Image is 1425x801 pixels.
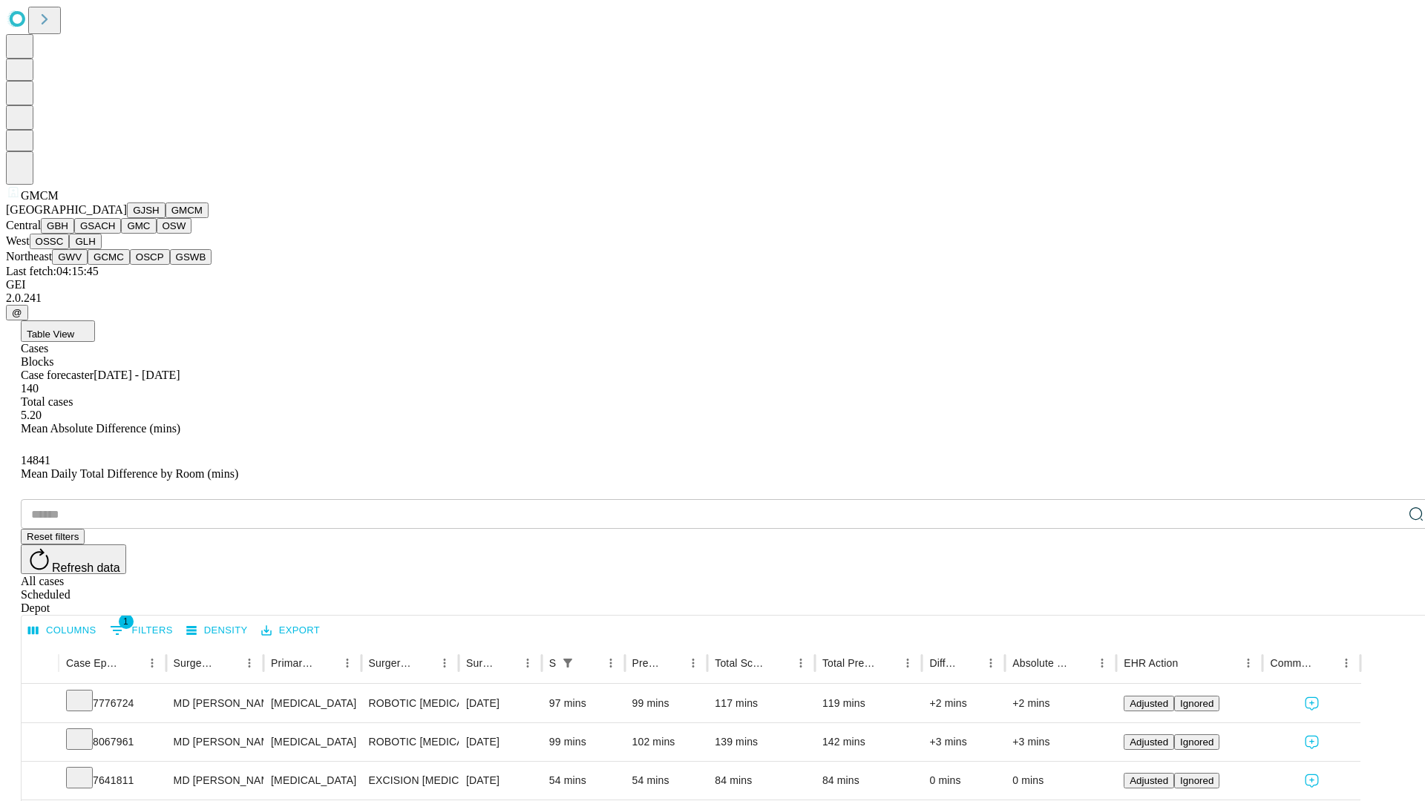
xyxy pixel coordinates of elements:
[119,614,134,629] span: 1
[929,685,997,722] div: +2 mins
[21,369,94,381] span: Case forecaster
[822,723,915,761] div: 142 mins
[632,657,661,669] div: Predicted In Room Duration
[632,723,701,761] div: 102 mins
[1180,736,1213,748] span: Ignored
[662,653,683,673] button: Sort
[1180,698,1213,709] span: Ignored
[6,305,28,320] button: @
[6,250,52,263] span: Northeast
[29,691,51,717] button: Expand
[21,454,50,467] span: 14841
[790,653,811,673] button: Menu
[130,249,170,265] button: OSCP
[632,685,701,722] div: 99 mins
[174,723,256,761] div: MD [PERSON_NAME] [PERSON_NAME] Md
[770,653,790,673] button: Sort
[271,657,314,669] div: Primary Service
[6,219,41,231] span: Central
[1315,653,1336,673] button: Sort
[41,218,74,234] button: GBH
[466,685,534,722] div: [DATE]
[1124,696,1174,711] button: Adjusted
[271,762,353,800] div: [MEDICAL_DATA]
[1012,762,1109,800] div: 0 mins
[88,249,130,265] button: GCMC
[21,382,39,395] span: 140
[21,529,85,544] button: Reset filters
[12,307,22,318] span: @
[1092,653,1113,673] button: Menu
[258,619,324,642] button: Export
[29,768,51,794] button: Expand
[1012,657,1069,669] div: Absolute Difference
[549,723,617,761] div: 99 mins
[715,762,807,800] div: 84 mins
[369,685,451,722] div: ROBOTIC [MEDICAL_DATA]
[157,218,192,234] button: OSW
[52,249,88,265] button: GWV
[21,544,126,574] button: Refresh data
[1238,653,1259,673] button: Menu
[174,657,217,669] div: Surgeon Name
[960,653,980,673] button: Sort
[6,203,127,216] span: [GEOGRAPHIC_DATA]
[877,653,897,673] button: Sort
[715,657,768,669] div: Total Scheduled Duration
[600,653,621,673] button: Menu
[369,762,451,800] div: EXCISION [MEDICAL_DATA] LESION EXCEPT [MEDICAL_DATA] TRUNK ETC 2.1 TO 3.0CM
[29,730,51,756] button: Expand
[174,762,256,800] div: MD [PERSON_NAME] [PERSON_NAME] Md
[549,762,617,800] div: 54 mins
[1174,773,1219,788] button: Ignored
[94,369,180,381] span: [DATE] - [DATE]
[170,249,212,265] button: GSWB
[127,202,166,218] button: GJSH
[121,218,156,234] button: GMC
[21,467,238,480] span: Mean Daily Total Difference by Room (mins)
[413,653,434,673] button: Sort
[142,653,163,673] button: Menu
[822,762,915,800] div: 84 mins
[980,653,1001,673] button: Menu
[1270,657,1313,669] div: Comments
[66,762,159,800] div: 7641811
[929,723,997,761] div: +3 mins
[1179,653,1200,673] button: Sort
[1174,696,1219,711] button: Ignored
[30,234,70,249] button: OSSC
[1071,653,1092,673] button: Sort
[121,653,142,673] button: Sort
[1174,734,1219,750] button: Ignored
[466,723,534,761] div: [DATE]
[66,723,159,761] div: 8067961
[337,653,358,673] button: Menu
[21,395,73,408] span: Total cases
[271,723,353,761] div: [MEDICAL_DATA]
[715,685,807,722] div: 117 mins
[74,218,121,234] button: GSACH
[369,657,412,669] div: Surgery Name
[1130,698,1168,709] span: Adjusted
[69,234,101,249] button: GLH
[106,619,177,642] button: Show filters
[271,685,353,722] div: [MEDICAL_DATA]
[52,561,120,574] span: Refresh data
[1124,657,1178,669] div: EHR Action
[6,291,1419,305] div: 2.0.241
[316,653,337,673] button: Sort
[21,422,180,435] span: Mean Absolute Difference (mins)
[218,653,239,673] button: Sort
[580,653,600,673] button: Sort
[239,653,260,673] button: Menu
[466,657,495,669] div: Surgery Date
[557,653,578,673] button: Show filters
[27,329,74,340] span: Table View
[549,657,556,669] div: Scheduled In Room Duration
[166,202,209,218] button: GMCM
[897,653,918,673] button: Menu
[683,653,704,673] button: Menu
[1130,775,1168,786] span: Adjusted
[66,685,159,722] div: 7776724
[21,320,95,342] button: Table View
